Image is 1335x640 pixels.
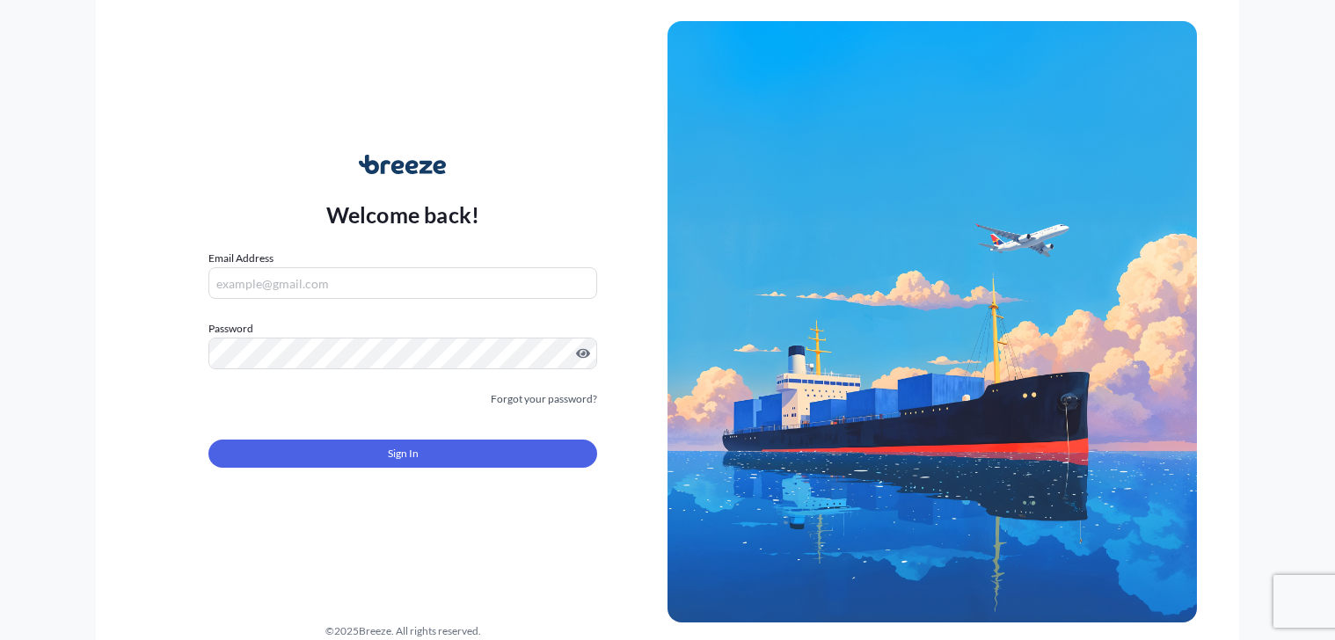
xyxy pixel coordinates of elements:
[208,320,597,338] label: Password
[208,440,597,468] button: Sign In
[138,622,667,640] div: © 2025 Breeze. All rights reserved.
[208,267,597,299] input: example@gmail.com
[388,445,419,462] span: Sign In
[208,250,274,267] label: Email Address
[326,200,480,229] p: Welcome back!
[667,21,1197,622] img: Ship illustration
[491,390,597,408] a: Forgot your password?
[576,346,590,360] button: Show password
